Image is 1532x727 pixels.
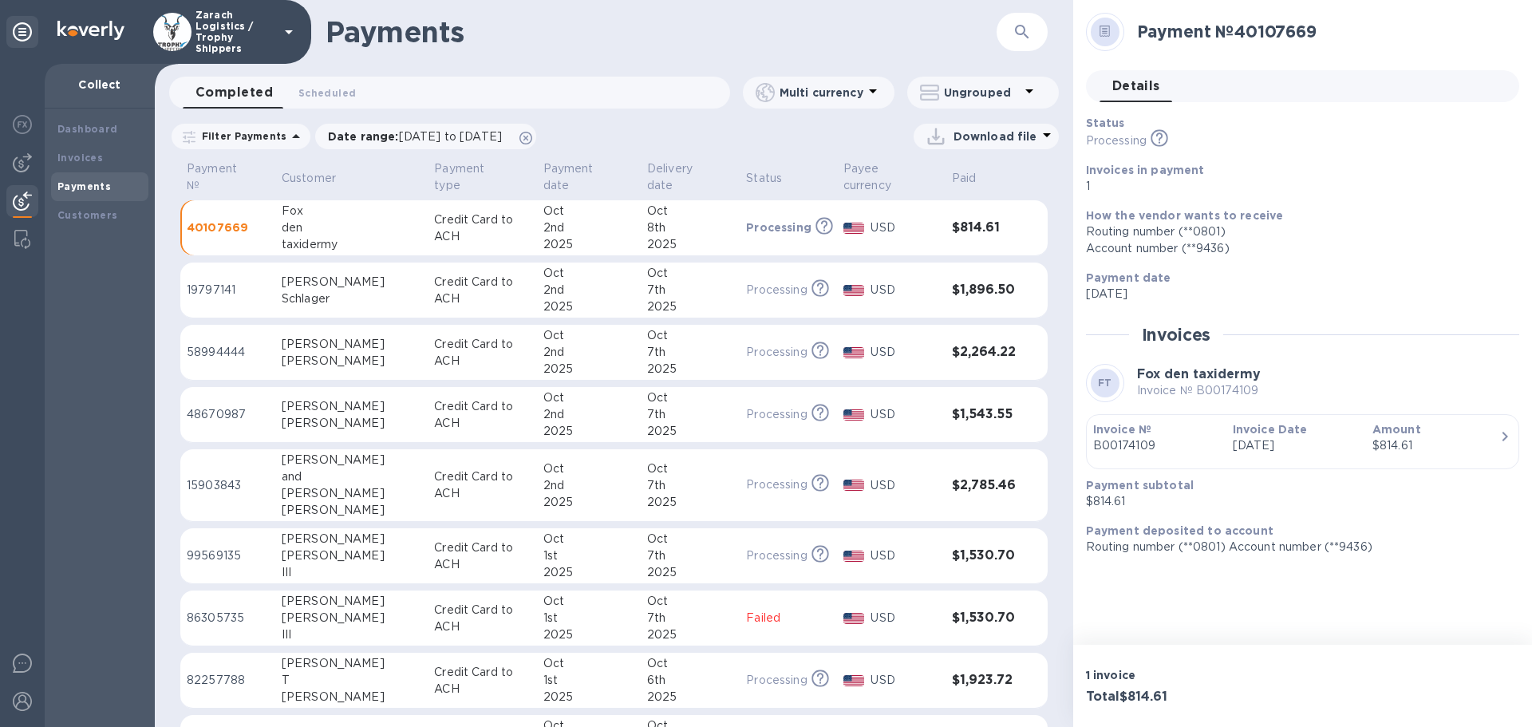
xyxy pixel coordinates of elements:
div: 2025 [647,361,733,377]
h3: $2,785.46 [952,478,1016,493]
img: Logo [57,21,124,40]
p: Credit Card to ACH [434,398,530,432]
div: Oct [543,327,634,344]
div: 7th [647,282,733,298]
div: 2025 [647,626,733,643]
div: Oct [543,531,634,547]
div: $814.61 [1372,437,1499,454]
div: 2025 [543,423,634,440]
div: Oct [543,265,634,282]
p: Multi currency [780,85,863,101]
p: USD [871,610,938,626]
div: 2nd [543,477,634,494]
p: Invoice № B00174109 [1137,382,1261,399]
div: 2025 [543,236,634,253]
p: USD [871,672,938,689]
div: Oct [647,531,733,547]
div: Oct [647,203,733,219]
h3: $814.61 [952,220,1016,235]
div: 1st [543,610,634,626]
img: USD [843,347,865,358]
div: 2025 [647,298,733,315]
b: Fox den taxidermy [1137,366,1261,381]
p: 86305735 [187,610,269,626]
h1: Payments [326,15,997,49]
div: [PERSON_NAME] [282,610,421,626]
p: 82257788 [187,672,269,689]
span: Customer [282,170,357,187]
div: 6th [647,672,733,689]
div: 2nd [543,344,634,361]
img: USD [843,675,865,686]
div: 7th [647,547,733,564]
span: Status [746,170,803,187]
div: Account number (**9436) [1086,240,1506,257]
p: 40107669 [187,219,269,235]
p: [DATE] [1233,437,1360,454]
div: 1st [543,672,634,689]
p: Ungrouped [944,85,1020,101]
span: Payee currency [843,160,939,194]
span: Completed [195,81,273,104]
span: Payment № [187,160,269,194]
p: Processing [746,672,807,689]
p: Processing [746,344,807,361]
div: Oct [543,389,634,406]
p: Payee currency [843,160,918,194]
h3: Total $814.61 [1086,689,1297,705]
p: Credit Card to ACH [434,468,530,502]
div: 2025 [543,298,634,315]
b: Invoices [57,152,103,164]
p: Zarach Logistics / Trophy Shippers [195,10,275,54]
div: 2025 [647,494,733,511]
h3: $1,530.70 [952,548,1016,563]
p: Processing [746,219,811,235]
b: Payment date [1086,271,1171,284]
p: B00174109 [1093,437,1220,454]
div: Oct [647,593,733,610]
span: Paid [952,170,997,187]
b: Customers [57,209,118,221]
div: 2025 [647,564,733,581]
p: Payment № [187,160,248,194]
p: USD [871,477,938,494]
div: [PERSON_NAME] [282,452,421,468]
p: Processing [746,547,807,564]
p: Processing [1086,132,1147,149]
p: Routing number (**0801) Account number (**9436) [1086,539,1506,555]
p: Processing [746,282,807,298]
p: 15903843 [187,477,269,494]
div: Oct [543,655,634,672]
div: 1st [543,547,634,564]
div: [PERSON_NAME] [282,336,421,353]
div: [PERSON_NAME] [282,415,421,432]
span: Delivery date [647,160,733,194]
p: 58994444 [187,344,269,361]
span: Payment type [434,160,530,194]
div: 7th [647,477,733,494]
div: Routing number (**0801) [1086,223,1506,240]
div: [PERSON_NAME] [282,485,421,502]
div: Oct [647,327,733,344]
div: [PERSON_NAME] [282,547,421,564]
p: USD [871,219,938,236]
h2: Invoices [1142,325,1211,345]
p: Download file [954,128,1037,144]
div: [PERSON_NAME] [282,502,421,519]
div: 2025 [647,236,733,253]
div: [PERSON_NAME] [282,593,421,610]
div: 8th [647,219,733,236]
div: 2025 [543,564,634,581]
p: Date range : [328,128,510,144]
div: Oct [647,389,733,406]
p: Credit Card to ACH [434,602,530,635]
b: Invoice Date [1233,423,1308,436]
div: 2nd [543,282,634,298]
p: 48670987 [187,406,269,423]
p: [DATE] [1086,286,1506,302]
p: Payment type [434,160,509,194]
p: Filter Payments [195,129,286,143]
div: Oct [543,203,634,219]
div: taxidermy [282,236,421,253]
h3: $1,530.70 [952,610,1016,626]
